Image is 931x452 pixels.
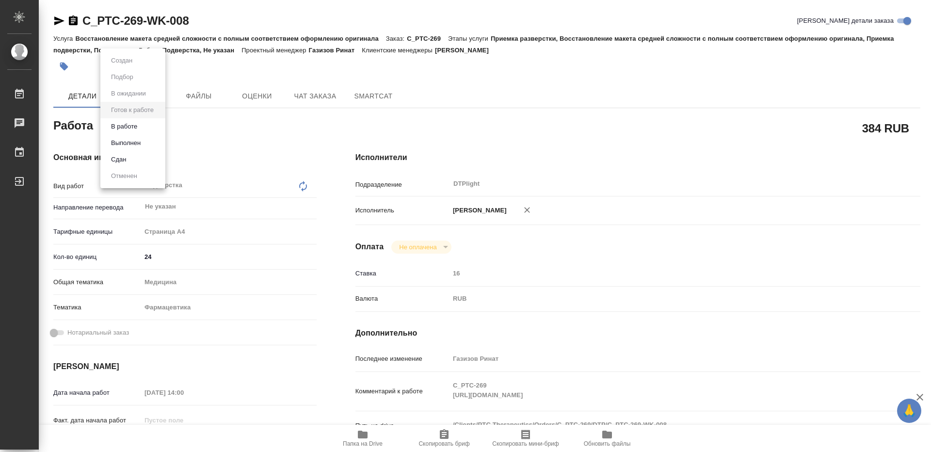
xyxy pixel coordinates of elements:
button: Подбор [108,72,136,82]
button: В работе [108,121,140,132]
button: Отменен [108,171,140,181]
button: В ожидании [108,88,149,99]
button: Сдан [108,154,129,165]
button: Создан [108,55,135,66]
button: Готов к работе [108,105,157,115]
button: Выполнен [108,138,144,148]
